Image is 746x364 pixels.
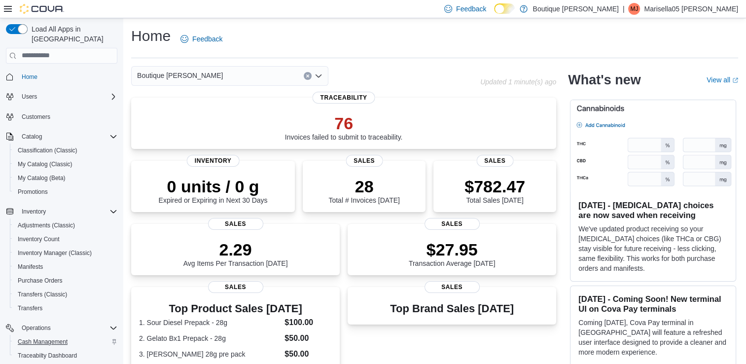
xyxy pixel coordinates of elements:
span: Load All Apps in [GEOGRAPHIC_DATA] [28,24,117,44]
span: Feedback [192,34,222,44]
button: Transfers (Classic) [10,288,121,301]
span: Inventory Manager (Classic) [18,249,92,257]
button: Catalog [18,131,46,143]
a: Feedback [177,29,226,49]
div: Total # Invoices [DATE] [328,177,399,204]
span: Manifests [18,263,43,271]
div: Total Sales [DATE] [464,177,525,204]
a: Manifests [14,261,47,273]
span: Operations [22,324,51,332]
span: Adjustments (Classic) [18,221,75,229]
h3: Top Brand Sales [DATE] [390,303,514,315]
span: Inventory Count [18,235,60,243]
button: Operations [2,321,121,335]
span: Sales [425,281,480,293]
a: Inventory Manager (Classic) [14,247,96,259]
span: Catalog [18,131,117,143]
button: Operations [18,322,55,334]
span: Customers [22,113,50,121]
a: Traceabilty Dashboard [14,350,81,362]
span: Inventory Count [14,233,117,245]
h3: Top Product Sales [DATE] [139,303,332,315]
p: Marisella05 [PERSON_NAME] [644,3,738,15]
button: Transfers [10,301,121,315]
span: Cash Management [18,338,68,346]
button: Customers [2,109,121,124]
span: Users [22,93,37,101]
span: My Catalog (Classic) [18,160,72,168]
button: Inventory Count [10,232,121,246]
a: Cash Management [14,336,71,348]
span: Transfers [14,302,117,314]
input: Dark Mode [494,3,515,14]
a: Promotions [14,186,52,198]
h3: [DATE] - Coming Soon! New terminal UI on Cova Pay terminals [578,294,728,314]
span: Home [18,71,117,83]
span: Promotions [14,186,117,198]
span: Catalog [22,133,42,141]
p: We've updated product receiving so your [MEDICAL_DATA] choices (like THCa or CBG) stay visible fo... [578,224,728,273]
p: 28 [328,177,399,196]
span: Inventory [187,155,240,167]
div: Transaction Average [DATE] [409,240,496,267]
span: Sales [208,218,263,230]
p: $27.95 [409,240,496,259]
span: Boutique [PERSON_NAME] [137,70,223,81]
span: Sales [208,281,263,293]
div: Invoices failed to submit to traceability. [285,113,403,141]
dt: 1. Sour Diesel Prepack - 28g [139,318,281,328]
p: | [623,3,625,15]
dd: $100.00 [284,317,332,328]
span: Purchase Orders [14,275,117,287]
span: Manifests [14,261,117,273]
button: Adjustments (Classic) [10,218,121,232]
span: Customers [18,110,117,123]
h2: What's new [568,72,640,88]
span: My Catalog (Classic) [14,158,117,170]
span: Adjustments (Classic) [14,219,117,231]
button: Traceabilty Dashboard [10,349,121,363]
span: Sales [425,218,480,230]
div: Avg Items Per Transaction [DATE] [183,240,288,267]
a: Adjustments (Classic) [14,219,79,231]
span: Traceabilty Dashboard [18,352,77,360]
button: Purchase Orders [10,274,121,288]
a: Home [18,71,41,83]
button: Clear input [304,72,312,80]
p: 76 [285,113,403,133]
h1: Home [131,26,171,46]
p: 0 units / 0 g [159,177,268,196]
p: 2.29 [183,240,288,259]
a: Customers [18,111,54,123]
span: Sales [346,155,383,167]
h3: [DATE] - [MEDICAL_DATA] choices are now saved when receiving [578,200,728,220]
span: Operations [18,322,117,334]
div: Marisella05 Jacquez [628,3,640,15]
button: Promotions [10,185,121,199]
div: Expired or Expiring in Next 30 Days [159,177,268,204]
button: Inventory [2,205,121,218]
button: Manifests [10,260,121,274]
dd: $50.00 [284,332,332,344]
dt: 3. [PERSON_NAME] 28g pre pack [139,349,281,359]
button: Users [2,90,121,104]
span: My Catalog (Beta) [14,172,117,184]
a: View allExternal link [707,76,738,84]
span: Feedback [456,4,486,14]
button: Classification (Classic) [10,144,121,157]
a: Inventory Count [14,233,64,245]
span: Inventory Manager (Classic) [14,247,117,259]
p: Updated 1 minute(s) ago [480,78,556,86]
a: Classification (Classic) [14,145,81,156]
span: Traceability [313,92,375,104]
span: Inventory [22,208,46,216]
a: My Catalog (Classic) [14,158,76,170]
svg: External link [732,77,738,83]
p: Boutique [PERSON_NAME] [533,3,618,15]
span: MJ [630,3,638,15]
p: $782.47 [464,177,525,196]
span: Home [22,73,37,81]
button: Inventory [18,206,50,218]
span: Promotions [18,188,48,196]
